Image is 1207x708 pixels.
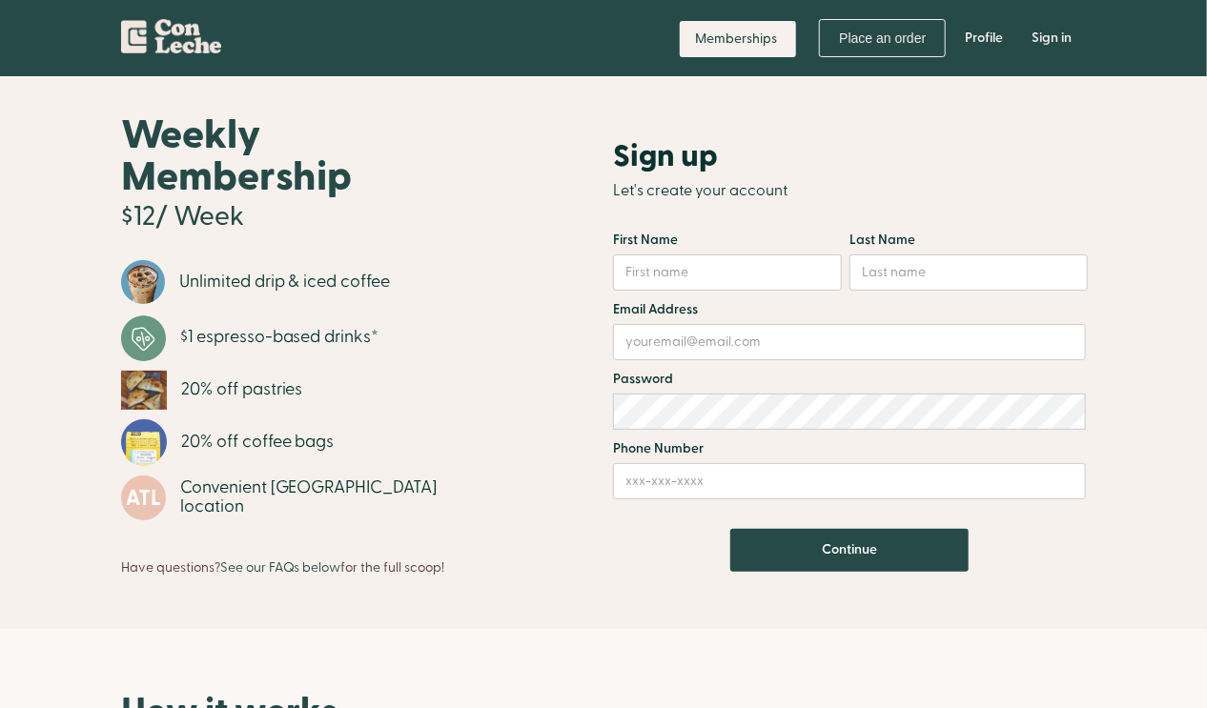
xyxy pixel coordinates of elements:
input: youremail@email.com [613,324,1087,360]
label: Phone Number [613,439,1087,458]
label: Password [613,370,1087,389]
h2: Sign up [613,139,718,173]
input: Last name [849,254,1088,291]
div: 20% off pastries [181,380,303,399]
div: $1 espresso-based drinks* [180,328,379,347]
a: Profile [951,10,1017,67]
div: Unlimited drip & iced coffee [179,273,391,292]
a: Sign in [1017,10,1086,67]
a: Place an order [819,19,946,57]
label: First Name [613,231,849,250]
input: First name [613,254,842,291]
div: Convenient [GEOGRAPHIC_DATA] location [180,478,480,516]
a: Memberships [680,21,796,57]
h3: $12/ Week [121,203,244,232]
a: home [121,10,221,61]
h1: Let's create your account [613,170,1087,212]
h1: Weekly Membership [121,114,480,198]
div: 20% off coffee bags [181,433,335,452]
label: Email Address [613,300,1087,319]
form: Email Form [613,231,1087,572]
label: Last Name [849,231,1050,250]
div: Have questions? for the full scoop! [121,551,445,577]
input: Continue [730,529,969,572]
input: xxx-xxx-xxxx [613,463,1087,499]
a: See our FAQs below [220,558,341,577]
